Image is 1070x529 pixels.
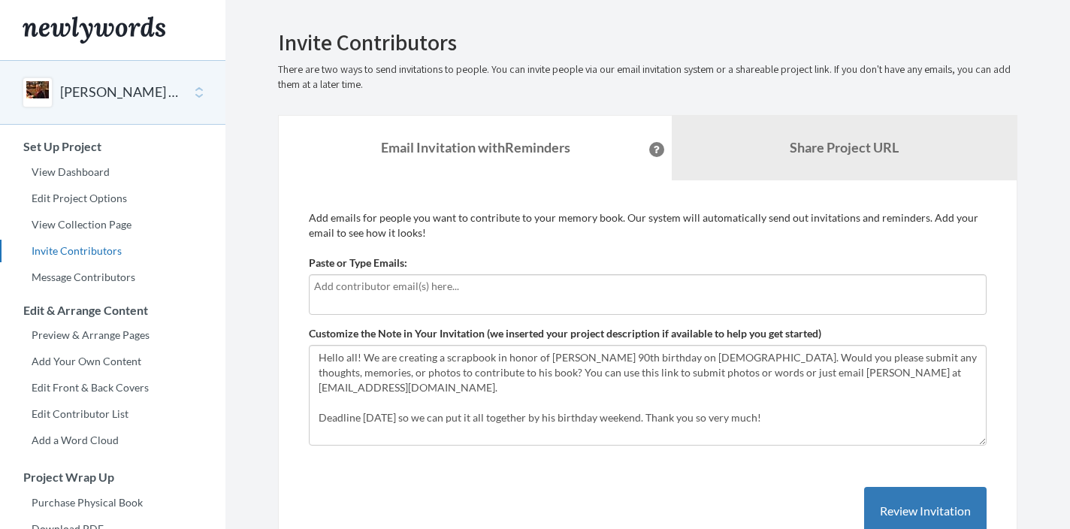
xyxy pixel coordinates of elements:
[23,17,165,44] img: Newlywords logo
[309,345,987,446] textarea: Hello all! We are creating a scrapbook in honor of [PERSON_NAME] 90th birthday on [DEMOGRAPHIC_DA...
[790,139,899,156] b: Share Project URL
[1,470,225,484] h3: Project Wrap Up
[278,62,1017,92] p: There are two ways to send invitations to people. You can invite people via our email invitation ...
[1,140,225,153] h3: Set Up Project
[314,278,981,295] input: Add contributor email(s) here...
[1,304,225,317] h3: Edit & Arrange Content
[60,83,182,102] button: [PERSON_NAME] 90th Birthday
[309,210,987,240] p: Add emails for people you want to contribute to your memory book. Our system will automatically s...
[309,326,821,341] label: Customize the Note in Your Invitation (we inserted your project description if available to help ...
[278,30,1017,55] h2: Invite Contributors
[381,139,570,156] strong: Email Invitation with Reminders
[309,255,407,271] label: Paste or Type Emails:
